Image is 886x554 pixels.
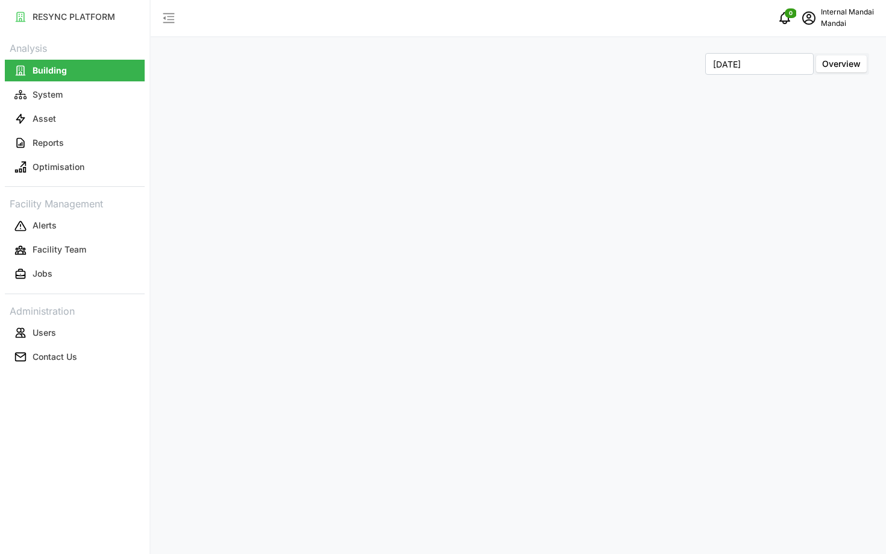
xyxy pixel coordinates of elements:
span: Overview [822,58,861,69]
p: Analysis [5,39,145,56]
a: System [5,83,145,107]
input: Select Month [705,53,814,75]
p: Reports [33,137,64,149]
p: Alerts [33,219,57,231]
button: notifications [773,6,797,30]
button: Facility Team [5,239,145,261]
span: 0 [789,9,793,17]
button: Asset [5,108,145,130]
p: Jobs [33,268,52,280]
p: Optimisation [33,161,84,173]
button: schedule [797,6,821,30]
button: Reports [5,132,145,154]
p: Users [33,327,56,339]
a: Alerts [5,214,145,238]
button: Users [5,322,145,344]
button: Building [5,60,145,81]
button: Optimisation [5,156,145,178]
a: Users [5,321,145,345]
p: Facility Team [33,244,86,256]
button: Contact Us [5,346,145,368]
p: Building [33,65,67,77]
a: Optimisation [5,155,145,179]
p: Facility Management [5,194,145,212]
button: Alerts [5,215,145,237]
p: Asset [33,113,56,125]
button: System [5,84,145,105]
button: RESYNC PLATFORM [5,6,145,28]
a: Asset [5,107,145,131]
a: RESYNC PLATFORM [5,5,145,29]
button: Jobs [5,263,145,285]
a: Jobs [5,262,145,286]
p: Internal Mandai [821,7,874,18]
p: Contact Us [33,351,77,363]
a: Reports [5,131,145,155]
a: Facility Team [5,238,145,262]
p: Mandai [821,18,874,30]
p: Administration [5,301,145,319]
p: System [33,89,63,101]
p: RESYNC PLATFORM [33,11,115,23]
a: Building [5,58,145,83]
a: Contact Us [5,345,145,369]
